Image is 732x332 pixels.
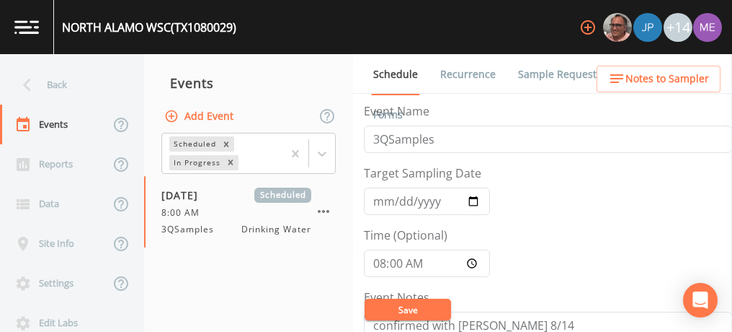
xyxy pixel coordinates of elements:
span: Scheduled [254,188,311,203]
div: +14 [664,13,692,42]
span: 3QSamples [161,223,223,236]
span: [DATE] [161,188,208,203]
div: Joshua gere Paul [633,13,663,42]
label: Event Name [364,102,429,120]
div: Mike Franklin [602,13,633,42]
a: [DATE]Scheduled8:00 AM3QSamplesDrinking Water [144,176,353,248]
img: e2d790fa78825a4bb76dcb6ab311d44c [603,13,632,42]
div: Scheduled [169,136,218,152]
a: Forms [371,95,405,135]
a: Schedule [371,54,420,95]
a: Sample Requests [516,54,604,95]
label: Time (Optional) [364,227,447,244]
img: logo [14,20,39,34]
div: Remove In Progress [223,155,238,170]
span: Notes to Sampler [625,70,709,88]
img: d4d65db7c401dd99d63b7ad86343d265 [693,13,722,42]
button: Add Event [161,103,239,130]
span: 8:00 AM [161,206,208,219]
label: Event Notes [364,289,429,306]
a: COC Details [622,54,683,95]
div: Remove Scheduled [218,136,234,152]
div: NORTH ALAMO WSC (TX1080029) [62,19,236,36]
div: Open Intercom Messenger [683,283,718,318]
button: Notes to Sampler [597,66,720,92]
span: Drinking Water [241,223,311,236]
div: In Progress [169,155,223,170]
a: Recurrence [438,54,498,95]
button: Save [365,299,451,320]
label: Target Sampling Date [364,165,481,182]
div: Events [144,65,353,101]
img: 41241ef155101aa6d92a04480b0d0000 [633,13,662,42]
